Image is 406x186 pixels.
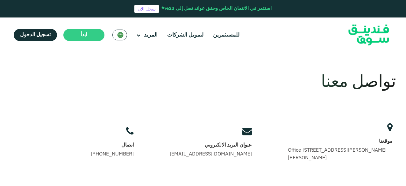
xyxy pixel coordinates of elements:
[338,19,400,51] img: Logo
[288,148,387,160] span: Office [STREET_ADDRESS][PERSON_NAME][PERSON_NAME]
[117,32,124,38] img: SA Flag
[288,138,392,145] div: موقعنا
[91,152,134,156] a: [PHONE_NUMBER]
[81,32,87,37] span: ابدأ
[211,30,241,40] a: للمستثمرين
[166,30,205,40] a: لتمويل الشركات
[14,29,57,41] a: تسجيل الدخول
[144,32,158,38] span: المزيد
[170,152,252,156] a: [EMAIL_ADDRESS][DOMAIN_NAME]
[161,5,272,12] div: استثمر في الائتمان الخاص وحقق عوائد تصل إلى 23%*
[11,70,396,95] div: تواصل معنا
[91,142,134,149] div: اتصال
[20,32,51,37] span: تسجيل الدخول
[170,142,252,149] div: عنوان البريد الالكتروني
[134,5,159,13] a: سجل الآن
